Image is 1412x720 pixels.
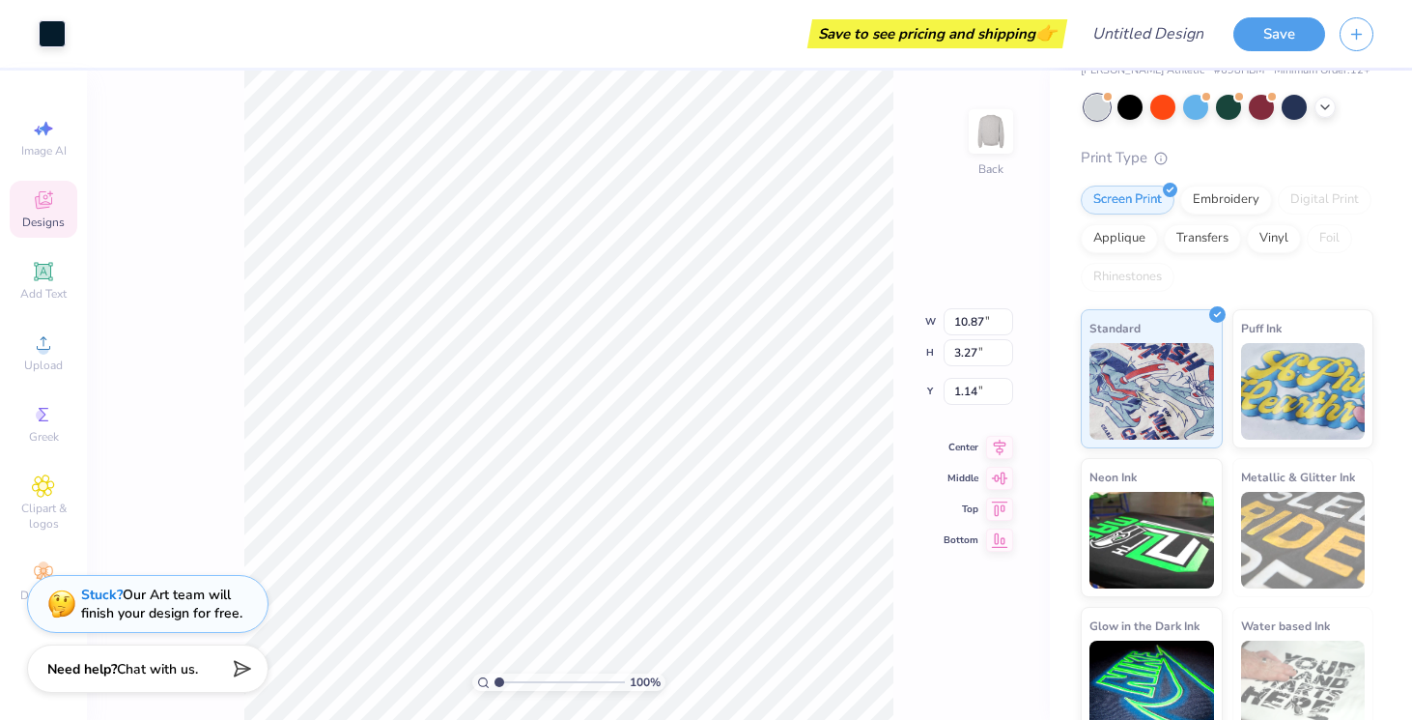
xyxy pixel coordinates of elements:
span: Middle [944,472,978,485]
div: Rhinestones [1081,263,1174,292]
span: 👉 [1035,21,1057,44]
div: Digital Print [1278,186,1371,215]
div: Back [978,160,1003,178]
span: Metallic & Glitter Ink [1241,467,1355,487]
img: Back [972,112,1010,151]
span: Add Text [20,286,67,302]
span: Puff Ink [1241,318,1282,338]
div: Embroidery [1180,186,1272,215]
div: Transfers [1164,224,1241,253]
span: Water based Ink [1241,616,1330,636]
span: Neon Ink [1089,467,1137,487]
span: [PERSON_NAME] Athletic [1081,63,1204,79]
span: Chat with us. [117,660,198,678]
span: Minimum Order: 12 + [1274,63,1370,79]
img: Standard [1089,343,1214,440]
div: Print Type [1081,147,1373,169]
div: Vinyl [1247,224,1301,253]
div: Our Art team will finish your design for free. [81,586,242,622]
span: Decorate [20,588,67,603]
img: Puff Ink [1241,343,1366,440]
span: Center [944,441,978,454]
span: Designs [22,215,65,230]
div: Save to see pricing and shipping [812,19,1062,48]
input: Untitled Design [1077,14,1219,53]
span: Image AI [21,143,67,158]
img: Metallic & Glitter Ink [1241,492,1366,589]
span: Clipart & logos [10,501,77,532]
strong: Stuck? [81,586,123,604]
div: Foil [1307,224,1352,253]
button: Save [1233,17,1325,51]
span: Standard [1089,318,1141,338]
span: Greek [29,429,59,445]
span: 100 % [630,674,661,691]
span: Upload [24,358,63,373]
strong: Need help? [47,660,117,678]
span: # 698HBM [1214,63,1264,79]
div: Screen Print [1081,186,1174,215]
div: Applique [1081,224,1158,253]
span: Glow in the Dark Ink [1089,616,1200,636]
img: Neon Ink [1089,492,1214,589]
span: Bottom [944,533,978,547]
span: Top [944,503,978,516]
